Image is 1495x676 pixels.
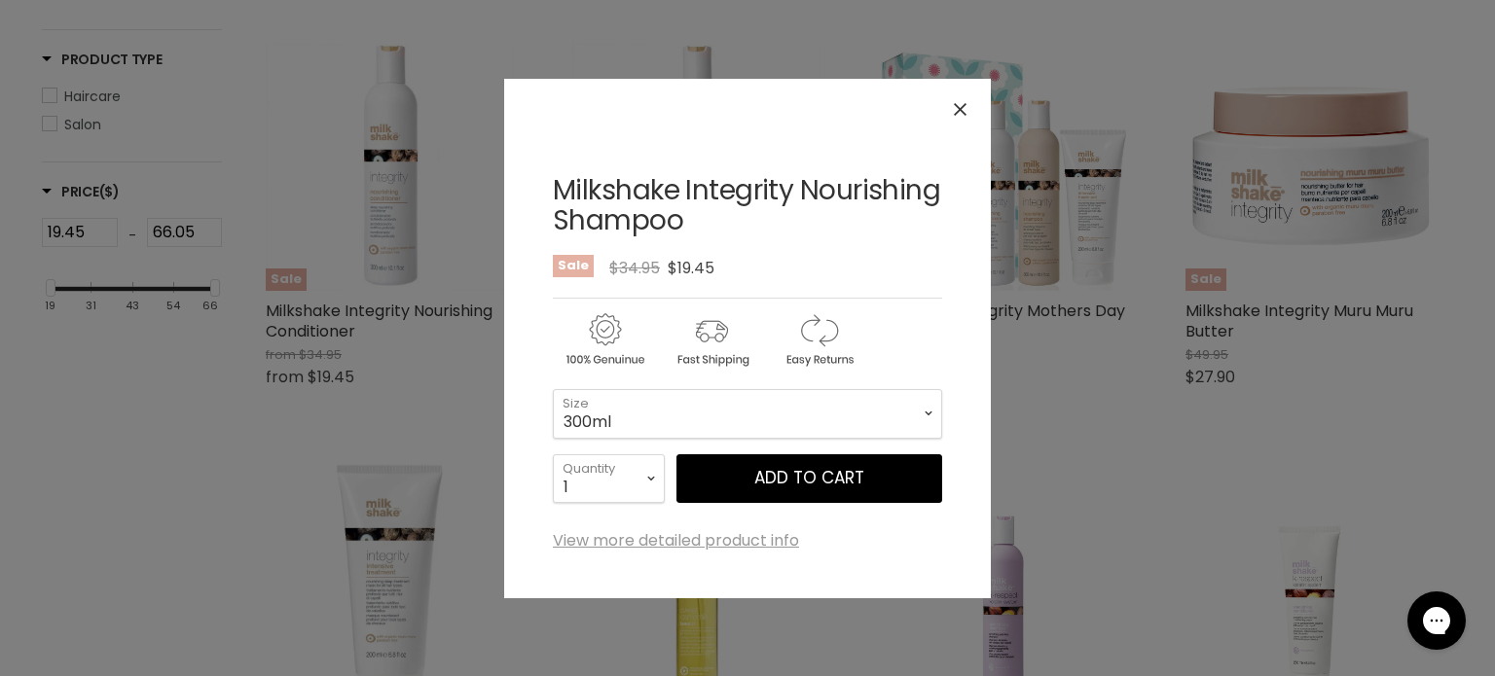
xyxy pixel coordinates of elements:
[553,171,940,239] a: Milkshake Integrity Nourishing Shampoo
[767,310,870,370] img: returns.gif
[553,255,594,277] span: Sale
[553,310,656,370] img: genuine.gif
[553,454,665,503] select: Quantity
[660,310,763,370] img: shipping.gif
[939,89,981,130] button: Close
[553,532,799,550] a: View more detailed product info
[668,257,714,279] span: $19.45
[754,466,864,489] span: Add to cart
[1398,585,1476,657] iframe: Gorgias live chat messenger
[609,257,660,279] span: $34.95
[676,454,942,503] button: Add to cart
